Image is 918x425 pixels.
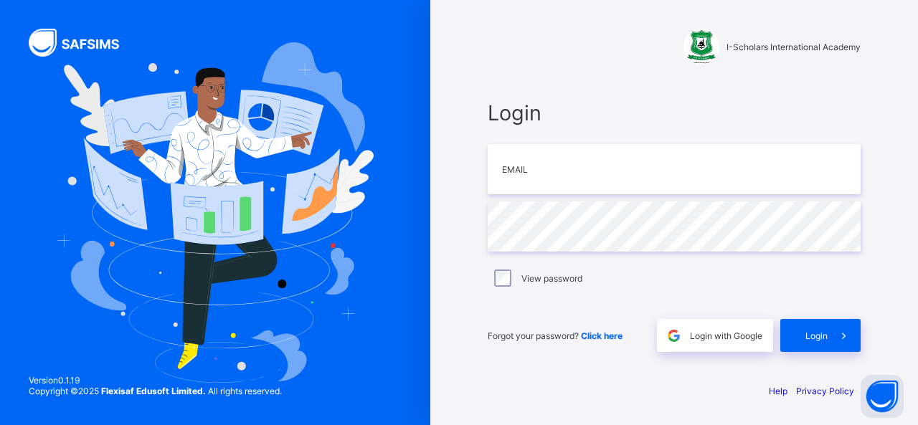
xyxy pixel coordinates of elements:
span: I-Scholars International Academy [727,42,861,52]
a: Privacy Policy [796,386,854,396]
span: Login [805,330,828,341]
span: Login [488,100,861,125]
span: Copyright © 2025 All rights reserved. [29,386,282,396]
a: Help [769,386,787,396]
a: Click here [581,330,623,341]
label: View password [521,273,582,284]
img: SAFSIMS Logo [29,29,136,57]
button: Open asap [861,375,904,418]
strong: Flexisaf Edusoft Limited. [101,386,206,396]
img: google.396cfc9801f0270233282035f929180a.svg [666,328,682,344]
span: Forgot your password? [488,330,623,341]
span: Version 0.1.19 [29,375,282,386]
img: Hero Image [57,42,373,382]
span: Login with Google [690,330,762,341]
